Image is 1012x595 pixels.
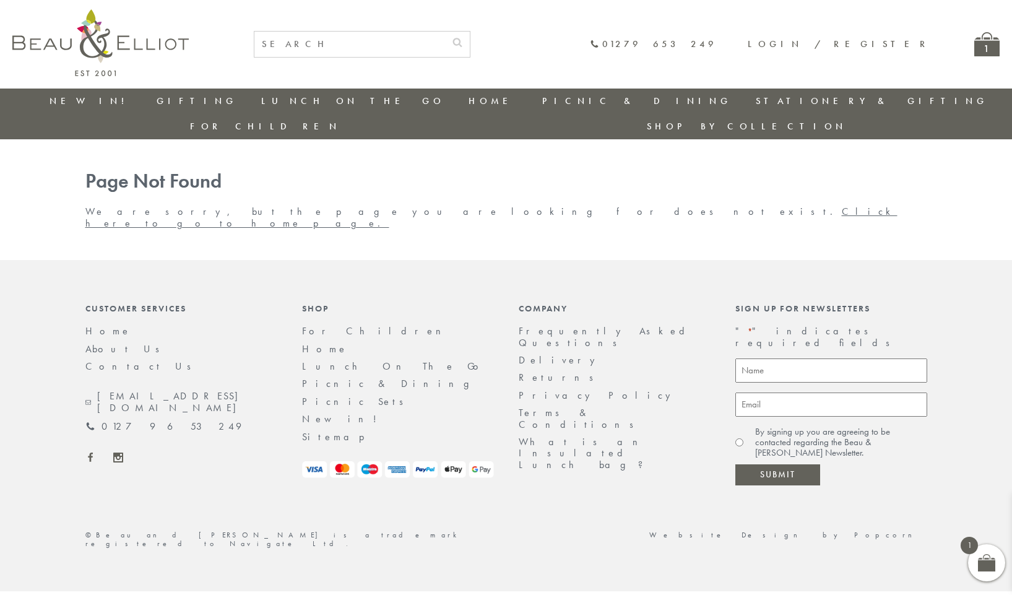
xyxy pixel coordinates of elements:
a: Home [85,324,131,337]
a: Home [302,342,348,355]
a: Privacy Policy [519,389,677,402]
div: Customer Services [85,303,277,313]
a: Picnic & Dining [542,95,732,107]
div: Sign up for newsletters [735,303,927,313]
a: For Children [190,120,340,132]
a: Login / Register [748,38,931,50]
a: Shop by collection [647,120,847,132]
input: Name [735,358,927,383]
h1: Page Not Found [85,170,927,193]
img: payment-logos.png [302,461,494,478]
label: By signing up you are agreeing to be contacted regarding the Beau & [PERSON_NAME] Newsletter. [755,427,927,459]
a: Terms & Conditions [519,406,642,430]
a: Lunch On The Go [261,95,444,107]
a: Delivery [519,354,602,367]
a: Contact Us [85,360,199,373]
a: 1 [974,32,1000,56]
a: What is an Insulated Lunch bag? [519,435,653,471]
a: Stationery & Gifting [756,95,988,107]
a: Gifting [157,95,237,107]
input: Submit [735,464,820,485]
a: Picnic & Dining [302,377,482,390]
a: New in! [50,95,132,107]
div: Company [519,303,711,313]
a: Picnic Sets [302,395,412,408]
a: Click here to go to home page. [85,205,897,229]
a: Returns [519,371,602,384]
a: Sitemap [302,430,381,443]
a: About Us [85,342,168,355]
p: " " indicates required fields [735,326,927,349]
a: 01279 653 249 [590,39,717,50]
span: 1 [961,537,978,554]
img: logo [12,9,189,76]
a: Home [469,95,518,107]
a: New in! [302,412,386,425]
div: ©Beau and [PERSON_NAME] is a trademark registered to Navigate Ltd. [73,531,506,549]
input: SEARCH [254,32,445,57]
a: [EMAIL_ADDRESS][DOMAIN_NAME] [85,391,277,414]
input: Email [735,393,927,417]
a: Website Design by Popcorn [649,530,927,540]
div: We are sorry, but the page you are looking for does not exist. [73,170,940,229]
a: Lunch On The Go [302,360,486,373]
a: 01279 653 249 [85,421,241,432]
a: Frequently Asked Questions [519,324,693,349]
a: For Children [302,324,451,337]
div: Shop [302,303,494,313]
